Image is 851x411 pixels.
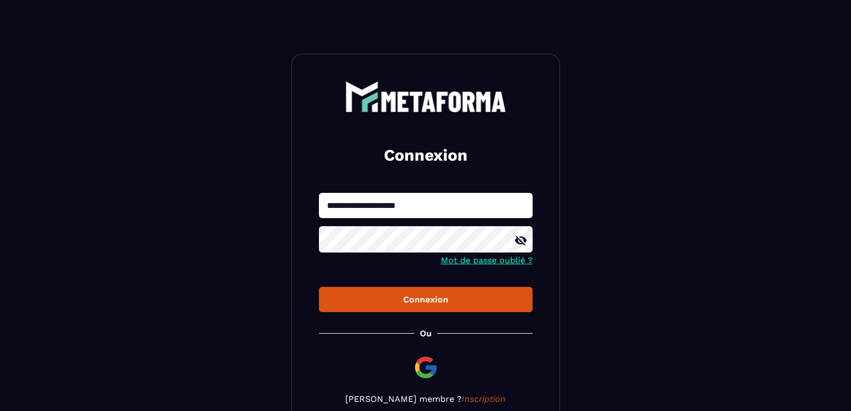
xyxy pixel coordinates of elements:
h2: Connexion [332,145,520,166]
img: google [413,355,439,380]
a: logo [319,81,533,112]
img: logo [345,81,506,112]
p: [PERSON_NAME] membre ? [319,394,533,404]
a: Inscription [462,394,506,404]
a: Mot de passe oublié ? [441,255,533,265]
div: Connexion [328,294,524,305]
p: Ou [420,328,432,338]
button: Connexion [319,287,533,312]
